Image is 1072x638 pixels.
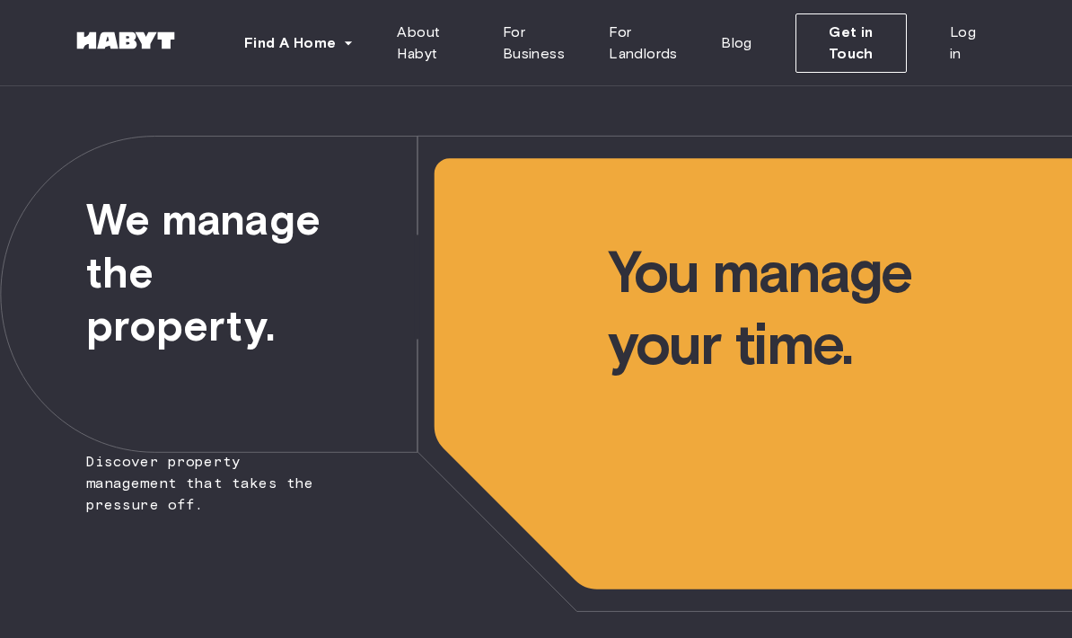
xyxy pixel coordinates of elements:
a: For Business [488,14,595,72]
button: Get in Touch [795,13,907,73]
span: Log in [950,22,986,65]
a: About Habyt [382,14,488,72]
span: For Business [503,22,581,65]
button: Find A Home [230,25,368,61]
span: About Habyt [397,22,473,65]
span: Get in Touch [811,22,892,65]
span: For Landlords [609,22,692,65]
span: Blog [721,32,752,54]
img: Habyt [72,31,180,49]
a: Log in [936,14,1000,72]
span: Find A Home [244,32,336,54]
a: For Landlords [594,14,707,72]
a: Blog [707,14,767,72]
